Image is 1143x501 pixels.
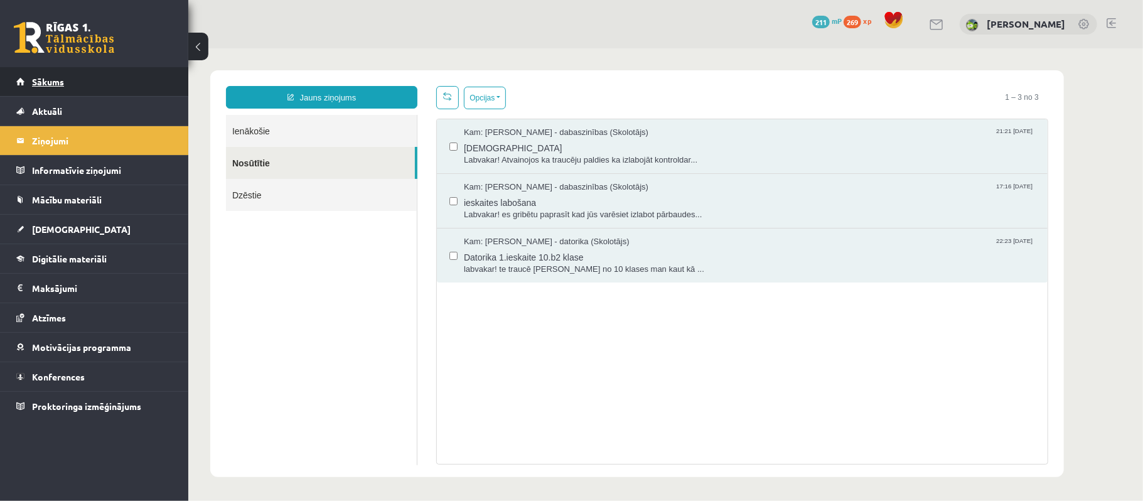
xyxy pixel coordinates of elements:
[32,312,66,323] span: Atzīmes
[16,67,173,96] a: Sākums
[832,16,842,26] span: mP
[16,362,173,391] a: Konferences
[16,303,173,332] a: Atzīmes
[844,16,861,28] span: 269
[38,131,228,163] a: Dzēstie
[32,371,85,382] span: Konferences
[276,90,847,106] span: [DEMOGRAPHIC_DATA]
[276,188,847,227] a: Kam: [PERSON_NAME] - datorika (Skolotājs) 22:23 [DATE] Datorika 1.ieskaite 10.b2 klase labvakar! ...
[32,253,107,264] span: Digitālie materiāli
[276,200,847,215] span: Datorika 1.ieskaite 10.b2 klase
[863,16,871,26] span: xp
[812,16,830,28] span: 211
[16,97,173,126] a: Aktuāli
[38,99,227,131] a: Nosūtītie
[32,274,173,303] legend: Maksājumi
[276,38,318,61] button: Opcijas
[812,16,842,26] a: 211 mP
[32,126,173,155] legend: Ziņojumi
[32,76,64,87] span: Sākums
[987,18,1065,30] a: [PERSON_NAME]
[276,133,460,145] span: Kam: [PERSON_NAME] - dabaszinības (Skolotājs)
[805,188,847,197] span: 22:23 [DATE]
[14,22,114,53] a: Rīgas 1. Tālmācības vidusskola
[16,126,173,155] a: Ziņojumi
[276,106,847,118] span: Labvakar! Atvainojos ka traucēju paldies ka izlabojāt kontroldar...
[276,78,460,90] span: Kam: [PERSON_NAME] - dabaszinības (Skolotājs)
[32,105,62,117] span: Aktuāli
[16,244,173,273] a: Digitālie materiāli
[32,156,173,185] legend: Informatīvie ziņojumi
[276,215,847,227] span: labvakar! te traucē [PERSON_NAME] no 10 klases man kaut kā ...
[38,67,228,99] a: Ienākošie
[276,145,847,161] span: ieskaites labošana
[16,215,173,244] a: [DEMOGRAPHIC_DATA]
[32,401,141,412] span: Proktoringa izmēģinājums
[16,392,173,421] a: Proktoringa izmēģinājums
[808,38,860,60] span: 1 – 3 no 3
[32,224,131,235] span: [DEMOGRAPHIC_DATA]
[276,133,847,172] a: Kam: [PERSON_NAME] - dabaszinības (Skolotājs) 17:16 [DATE] ieskaites labošana Labvakar! es gribēt...
[276,78,847,117] a: Kam: [PERSON_NAME] - dabaszinības (Skolotājs) 21:21 [DATE] [DEMOGRAPHIC_DATA] Labvakar! Atvainojo...
[38,38,229,60] a: Jauns ziņojums
[16,185,173,214] a: Mācību materiāli
[276,161,847,173] span: Labvakar! es gribētu paprasīt kad jūs varēsiet izlabot pārbaudes...
[32,342,131,353] span: Motivācijas programma
[276,188,441,200] span: Kam: [PERSON_NAME] - datorika (Skolotājs)
[16,274,173,303] a: Maksājumi
[844,16,877,26] a: 269 xp
[966,19,979,31] img: Aleksandrs Rjabovs
[32,194,102,205] span: Mācību materiāli
[805,78,847,88] span: 21:21 [DATE]
[16,333,173,362] a: Motivācijas programma
[805,133,847,143] span: 17:16 [DATE]
[16,156,173,185] a: Informatīvie ziņojumi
